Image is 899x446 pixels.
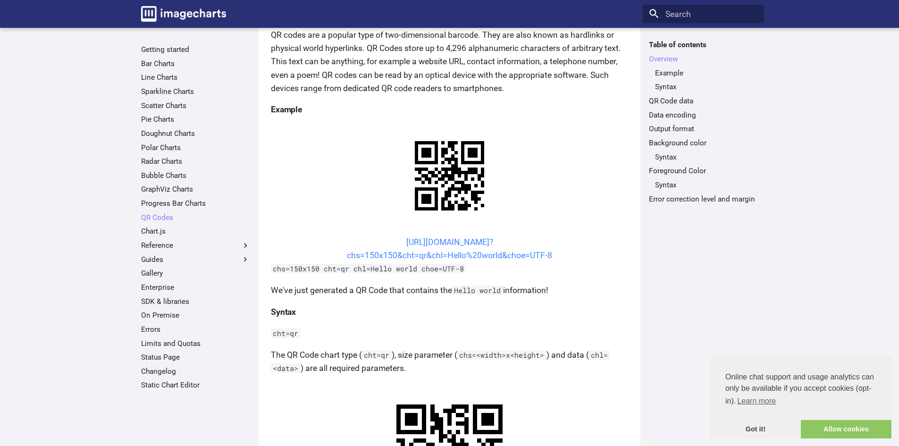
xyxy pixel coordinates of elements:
[141,283,250,292] a: Enterprise
[649,124,758,134] a: Output format
[801,420,891,439] a: allow cookies
[643,5,764,24] input: Search
[710,420,801,439] a: dismiss cookie message
[141,353,250,362] a: Status Page
[141,185,250,194] a: GraphViz Charts
[141,115,250,124] a: Pie Charts
[271,305,628,319] h4: Syntax
[141,157,250,166] a: Radar Charts
[141,199,250,208] a: Progress Bar Charts
[398,125,501,227] img: chart
[655,68,758,78] a: Example
[141,269,250,278] a: Gallery
[141,59,250,68] a: Bar Charts
[141,213,250,222] a: QR Codes
[655,180,758,190] a: Syntax
[141,241,250,250] label: Reference
[141,101,250,110] a: Scatter Charts
[649,194,758,204] a: Error correction level and margin
[141,171,250,180] a: Bubble Charts
[141,129,250,138] a: Doughnut Charts
[141,45,250,54] a: Getting started
[736,394,777,408] a: learn more about cookies
[141,143,250,152] a: Polar Charts
[141,255,250,264] label: Guides
[649,96,758,106] a: QR Code data
[141,311,250,320] a: On Premise
[649,110,758,120] a: Data encoding
[457,350,546,360] code: chs=<width>x<height>
[710,356,891,438] div: cookieconsent
[271,328,301,338] code: cht=qr
[141,380,250,390] a: Static Chart Editor
[649,138,758,148] a: Background color
[649,54,758,64] a: Overview
[655,82,758,92] a: Syntax
[141,6,226,22] img: logo
[141,87,250,96] a: Sparkline Charts
[141,73,250,82] a: Line Charts
[137,2,230,25] a: Image-Charts documentation
[271,103,628,116] h4: Example
[141,325,250,334] a: Errors
[141,297,250,306] a: SDK & libraries
[141,367,250,376] a: Changelog
[362,350,392,360] code: cht=qr
[271,348,628,375] p: The QR Code chart type ( ), size parameter ( ) and data ( ) are all required parameters.
[141,339,250,348] a: Limits and Quotas
[649,166,758,176] a: Foreground Color
[271,264,466,273] code: chs=150x150 cht=qr chl=Hello world choe=UTF-8
[649,152,758,162] nav: Background color
[655,152,758,162] a: Syntax
[649,180,758,190] nav: Foreground Color
[649,68,758,92] nav: Overview
[347,237,552,260] a: [URL][DOMAIN_NAME]?chs=150x150&cht=qr&chl=Hello%20world&choe=UTF-8
[271,28,628,95] p: QR codes are a popular type of two-dimensional barcode. They are also known as hardlinks or physi...
[643,40,764,50] label: Table of contents
[643,40,764,203] nav: Table of contents
[452,286,503,295] code: Hello world
[725,371,876,408] span: Online chat support and usage analytics can only be available if you accept cookies (opt-in).
[141,227,250,236] a: Chart.js
[271,284,628,297] p: We've just generated a QR Code that contains the information!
